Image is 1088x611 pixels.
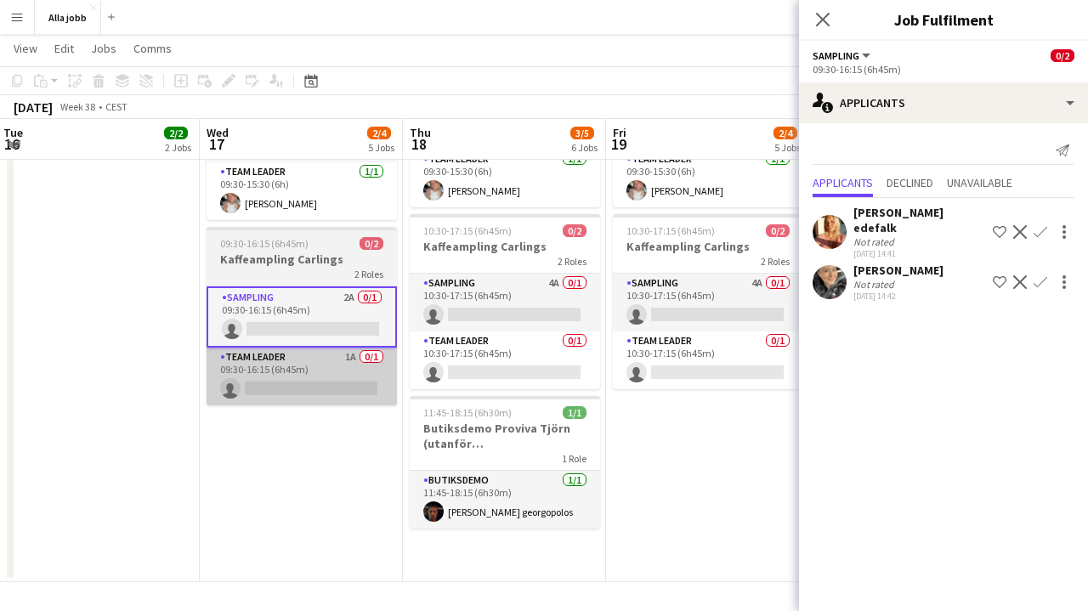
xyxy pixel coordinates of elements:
[207,227,397,405] app-job-card: 09:30-16:15 (6h45m)0/2Kaffeampling Carlings2 RolesSampling2A0/109:30-16:15 (6h45m) Team Leader1A0...
[360,237,383,250] span: 0/2
[410,150,600,207] app-card-role: Team Leader1/109:30-15:30 (6h)[PERSON_NAME]
[410,125,431,140] span: Thu
[563,224,586,237] span: 0/2
[14,99,53,116] div: [DATE]
[410,396,600,529] app-job-card: 11:45-18:15 (6h30m)1/1Butiksdemo Proviva Tjörn (utanför [GEOGRAPHIC_DATA])1 RoleButiksdemo1/111:4...
[562,452,586,465] span: 1 Role
[410,239,600,254] h3: Kaffeampling Carlings
[558,255,586,268] span: 2 Roles
[410,331,600,389] app-card-role: Team Leader0/110:30-17:15 (6h45m)
[35,1,101,34] button: Alla jobb
[48,37,81,59] a: Edit
[410,421,600,451] h3: Butiksdemo Proviva Tjörn (utanför [GEOGRAPHIC_DATA])
[220,237,309,250] span: 09:30-16:15 (6h45m)
[368,141,394,154] div: 5 Jobs
[91,41,116,56] span: Jobs
[207,286,397,348] app-card-role: Sampling2A0/109:30-16:15 (6h45m)
[1,134,23,154] span: 16
[613,125,626,140] span: Fri
[207,125,229,140] span: Wed
[853,263,943,278] div: [PERSON_NAME]
[774,141,801,154] div: 5 Jobs
[773,127,797,139] span: 2/4
[571,141,598,154] div: 6 Jobs
[853,248,986,259] div: [DATE] 14:41
[853,291,943,302] div: [DATE] 14:42
[14,41,37,56] span: View
[613,150,803,207] app-card-role: Team Leader1/109:30-15:30 (6h)[PERSON_NAME]
[570,127,594,139] span: 3/5
[799,82,1088,123] div: Applicants
[407,134,431,154] span: 18
[813,177,873,189] span: Applicants
[410,214,600,389] app-job-card: 10:30-17:15 (6h45m)0/2Kaffeampling Carlings2 RolesSampling4A0/110:30-17:15 (6h45m) Team Leader0/1...
[204,134,229,154] span: 17
[813,49,859,62] span: Sampling
[207,348,397,405] app-card-role: Team Leader1A0/109:30-16:15 (6h45m)
[766,224,790,237] span: 0/2
[947,177,1012,189] span: Unavailable
[84,37,123,59] a: Jobs
[1051,49,1074,62] span: 0/2
[613,331,803,389] app-card-role: Team Leader0/110:30-17:15 (6h45m)
[423,224,512,237] span: 10:30-17:15 (6h45m)
[133,41,172,56] span: Comms
[813,63,1074,76] div: 09:30-16:15 (6h45m)
[410,471,600,529] app-card-role: Butiksdemo1/111:45-18:15 (6h30m)[PERSON_NAME] georgopolos
[207,162,397,220] app-card-role: Team Leader1/109:30-15:30 (6h)[PERSON_NAME]
[3,125,23,140] span: Tue
[354,268,383,280] span: 2 Roles
[853,235,898,248] div: Not rated
[887,177,933,189] span: Declined
[613,274,803,331] app-card-role: Sampling4A0/110:30-17:15 (6h45m)
[7,37,44,59] a: View
[56,100,99,113] span: Week 38
[813,49,873,62] button: Sampling
[799,8,1088,31] h3: Job Fulfilment
[853,278,898,291] div: Not rated
[207,252,397,267] h3: Kaffeampling Carlings
[165,141,191,154] div: 2 Jobs
[127,37,178,59] a: Comms
[613,239,803,254] h3: Kaffeampling Carlings
[563,406,586,419] span: 1/1
[164,127,188,139] span: 2/2
[105,100,127,113] div: CEST
[626,224,715,237] span: 10:30-17:15 (6h45m)
[410,274,600,331] app-card-role: Sampling4A0/110:30-17:15 (6h45m)
[761,255,790,268] span: 2 Roles
[613,214,803,389] app-job-card: 10:30-17:15 (6h45m)0/2Kaffeampling Carlings2 RolesSampling4A0/110:30-17:15 (6h45m) Team Leader0/1...
[367,127,391,139] span: 2/4
[853,205,986,235] div: [PERSON_NAME] edefalk
[423,406,512,419] span: 11:45-18:15 (6h30m)
[54,41,74,56] span: Edit
[610,134,626,154] span: 19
